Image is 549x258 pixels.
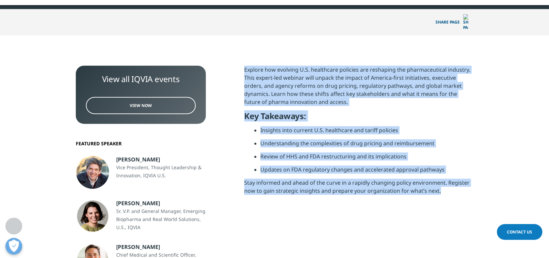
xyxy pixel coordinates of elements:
div: [PERSON_NAME] [116,199,206,207]
p: Share PAGE [430,9,473,35]
p: Stay informed and ahead of the curve in a rapidly changing policy environment. Register now to ga... [244,179,473,200]
li: Review of HHS and FDA restructuring and its implications [260,152,473,165]
div: [PERSON_NAME] [116,243,206,251]
span: View Now [130,103,152,108]
span: Contact Us [507,229,532,235]
p: Vice President, Thought Leadership & Innovation, IQVIA U.S. [116,163,206,180]
h5: Key Takeaways: [244,111,473,126]
li: Insights into current U.S. healthcare and tariff policies [260,126,473,139]
button: Open Preferences [5,238,22,255]
h6: Featured Speaker [76,141,206,147]
a: Contact Us [497,224,542,240]
p: Sr. V.P. and General Manager, Emerging Biopharma and Real World Solutions, U.S., IQVIA [116,207,206,231]
p: Explore how evolving U.S. healthcare policies are reshaping the pharmaceutical industry. This exp... [244,66,473,111]
a: View Now [86,97,196,114]
img: nicola-hall.png [76,199,109,233]
li: Understanding the complexities of drug pricing and reimbursement [260,139,473,152]
button: Share PAGEShare PAGE [430,9,473,35]
div: View all IQVIA events [86,74,196,84]
img: Share PAGE [463,14,468,30]
img: luke-greenwalt_300x300.png [76,155,109,189]
li: Updates on FDA regulatory changes and accelerated approval pathways [260,165,473,179]
div: [PERSON_NAME] [116,155,206,163]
